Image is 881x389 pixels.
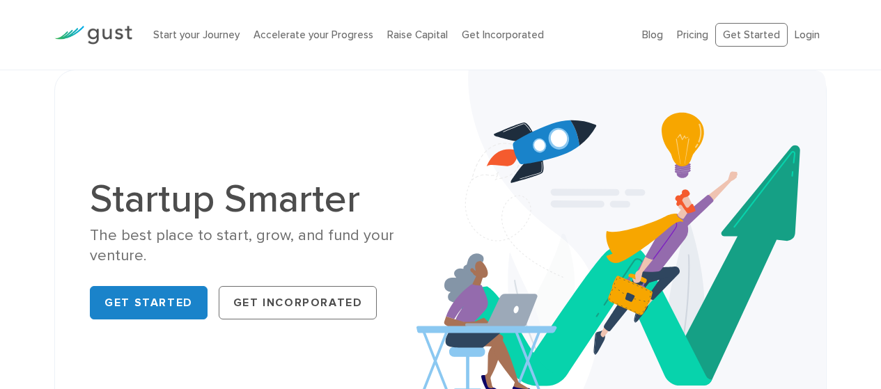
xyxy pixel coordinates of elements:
[90,225,430,267] div: The best place to start, grow, and fund your venture.
[387,29,448,41] a: Raise Capital
[254,29,373,41] a: Accelerate your Progress
[642,29,663,41] a: Blog
[153,29,240,41] a: Start your Journey
[715,23,788,47] a: Get Started
[219,286,377,319] a: Get Incorporated
[90,286,208,319] a: Get Started
[677,29,708,41] a: Pricing
[90,180,430,219] h1: Startup Smarter
[462,29,544,41] a: Get Incorporated
[795,29,820,41] a: Login
[54,26,132,45] img: Gust Logo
